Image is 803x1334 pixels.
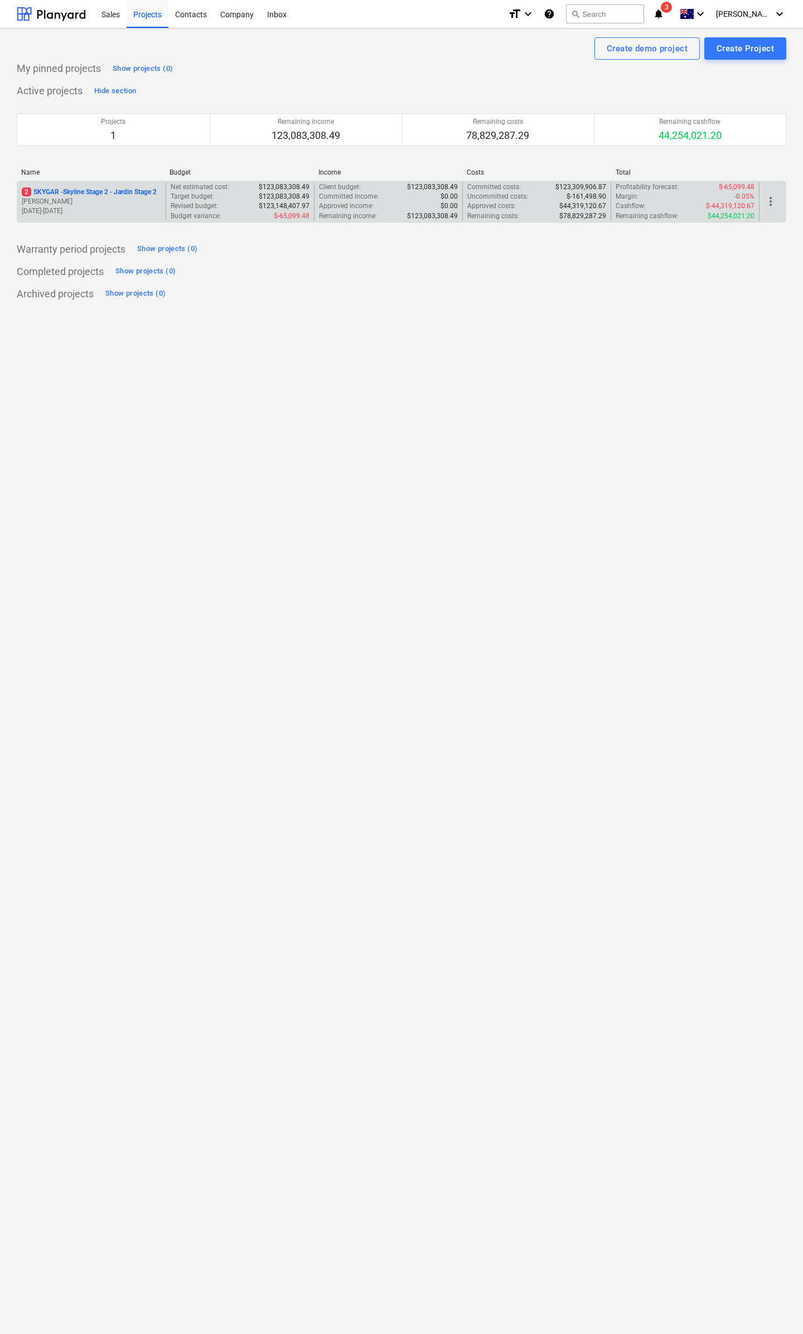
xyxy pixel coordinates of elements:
[91,82,139,100] button: Hide section
[616,192,638,201] p: Margin :
[616,182,679,192] p: Profitability forecast :
[661,2,672,13] span: 3
[467,168,606,176] div: Costs
[259,192,309,201] p: $123,083,308.49
[734,192,754,201] p: -0.05%
[274,211,309,221] p: $-65,099.48
[101,117,125,127] p: Projects
[137,243,197,256] div: Show projects (0)
[708,211,754,221] p: $44,254,021.20
[466,129,529,142] p: 78,829,287.29
[115,265,176,278] div: Show projects (0)
[653,7,664,21] i: notifications
[566,4,644,23] button: Search
[616,201,646,211] p: Cashflow :
[22,187,157,197] p: SKYGAR - Skyline Stage 2 - Jardin Stage 2
[113,263,178,281] button: Show projects (0)
[616,168,755,176] div: Total
[467,182,521,192] p: Committed costs :
[259,182,309,192] p: $123,083,308.49
[21,168,161,176] div: Name
[171,201,218,211] p: Revised budget :
[467,211,519,221] p: Remaining costs :
[94,85,136,98] div: Hide section
[259,201,309,211] p: $123,148,407.97
[466,117,529,127] p: Remaining costs
[105,287,166,300] div: Show projects (0)
[716,9,772,18] span: [PERSON_NAME]
[694,7,707,21] i: keyboard_arrow_down
[272,117,340,127] p: Remaining income
[544,7,555,21] i: Knowledge base
[747,1280,803,1334] iframe: Chat Widget
[559,201,606,211] p: $44,319,120.67
[567,192,606,201] p: $-161,498.90
[407,182,458,192] p: $123,083,308.49
[441,201,458,211] p: $0.00
[555,182,606,192] p: $123,309,906.87
[22,187,161,216] div: 2SKYGAR -Skyline Stage 2 - Jardin Stage 2[PERSON_NAME][DATE]-[DATE]
[508,7,521,21] i: format_size
[171,182,229,192] p: Net estimated cost :
[22,206,161,216] p: [DATE] - [DATE]
[22,197,161,206] p: [PERSON_NAME]
[607,41,688,56] div: Create demo project
[22,187,31,196] span: 2
[467,201,516,211] p: Approved costs :
[659,117,722,127] p: Remaining cashflow
[719,182,754,192] p: $-65,099.48
[717,41,774,56] div: Create Project
[594,37,700,60] button: Create demo project
[101,129,125,142] p: 1
[110,60,176,78] button: Show projects (0)
[773,7,786,21] i: keyboard_arrow_down
[467,192,528,201] p: Uncommitted costs :
[659,129,722,142] p: 44,254,021.20
[17,287,94,301] p: Archived projects
[17,62,101,75] p: My pinned projects
[441,192,458,201] p: $0.00
[17,265,104,278] p: Completed projects
[407,211,458,221] p: $123,083,308.49
[319,182,361,192] p: Client budget :
[170,168,309,176] div: Budget
[616,211,679,221] p: Remaining cashflow :
[171,192,214,201] p: Target budget :
[319,211,377,221] p: Remaining income :
[17,243,125,256] p: Warranty period projects
[318,168,458,176] div: Income
[319,192,379,201] p: Committed income :
[706,201,754,211] p: $-44,319,120.67
[571,9,580,18] span: search
[319,201,374,211] p: Approved income :
[272,129,340,142] p: 123,083,308.49
[103,285,168,303] button: Show projects (0)
[134,240,200,258] button: Show projects (0)
[171,211,221,221] p: Budget variance :
[17,84,83,98] p: Active projects
[559,211,606,221] p: $78,829,287.29
[113,62,173,75] div: Show projects (0)
[704,37,786,60] button: Create Project
[764,195,777,208] span: more_vert
[521,7,535,21] i: keyboard_arrow_down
